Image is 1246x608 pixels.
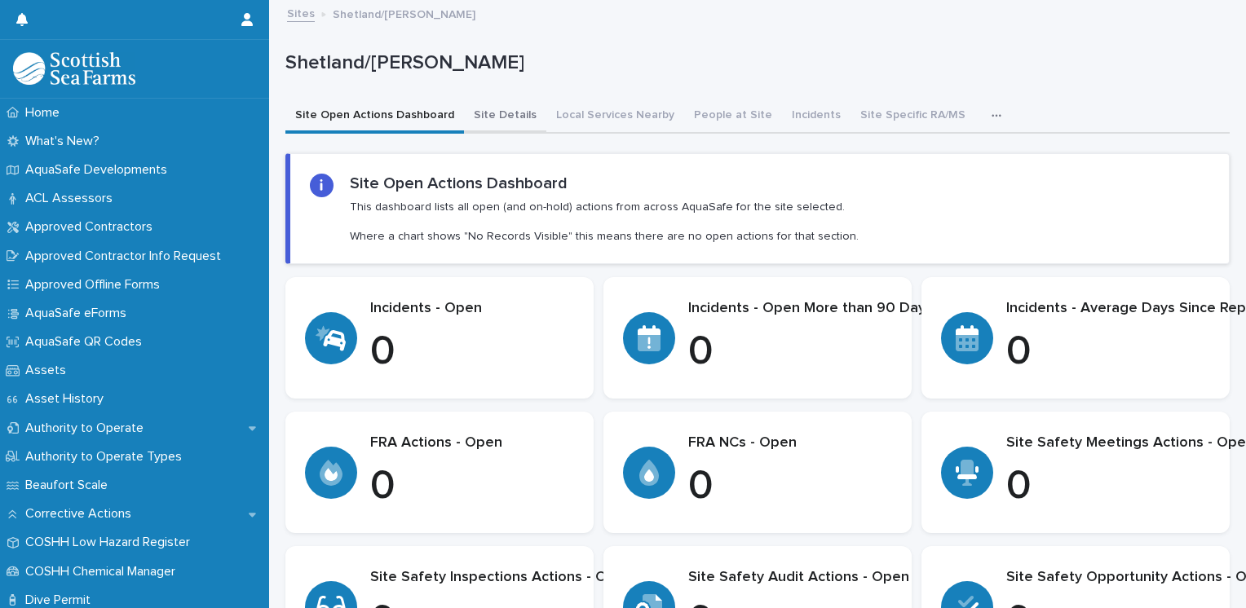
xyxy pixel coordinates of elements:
[287,3,315,22] a: Sites
[688,434,892,452] p: FRA NCs - Open
[19,219,166,235] p: Approved Contractors
[19,363,79,378] p: Assets
[688,300,933,318] p: Incidents - Open More than 90 Days
[688,328,933,377] p: 0
[19,334,155,350] p: AquaSafe QR Codes
[370,569,633,587] p: Site Safety Inspections Actions - Open
[370,462,574,511] p: 0
[13,52,135,85] img: bPIBxiqnSb2ggTQWdOVV
[688,462,892,511] p: 0
[464,99,546,134] button: Site Details
[19,478,121,493] p: Beaufort Scale
[546,99,684,134] button: Local Services Nearby
[688,569,909,587] p: Site Safety Audit Actions - Open
[285,51,1223,75] p: Shetland/[PERSON_NAME]
[19,306,139,321] p: AquaSafe eForms
[19,191,126,206] p: ACL Assessors
[19,506,144,522] p: Corrective Actions
[370,434,574,452] p: FRA Actions - Open
[19,249,234,264] p: Approved Contractor Info Request
[370,328,574,377] p: 0
[684,99,782,134] button: People at Site
[19,449,195,465] p: Authority to Operate Types
[350,200,859,245] p: This dashboard lists all open (and on-hold) actions from across AquaSafe for the site selected. W...
[19,391,117,407] p: Asset History
[19,535,203,550] p: COSHH Low Hazard Register
[350,174,568,193] h2: Site Open Actions Dashboard
[19,564,188,579] p: COSHH Chemical Manager
[851,99,975,134] button: Site Specific RA/MS
[333,4,475,22] p: Shetland/[PERSON_NAME]
[19,277,173,293] p: Approved Offline Forms
[19,134,113,149] p: What's New?
[370,300,574,318] p: Incidents - Open
[19,162,180,178] p: AquaSafe Developments
[285,99,464,134] button: Site Open Actions Dashboard
[19,593,104,608] p: Dive Permit
[19,105,73,121] p: Home
[19,421,157,436] p: Authority to Operate
[782,99,851,134] button: Incidents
